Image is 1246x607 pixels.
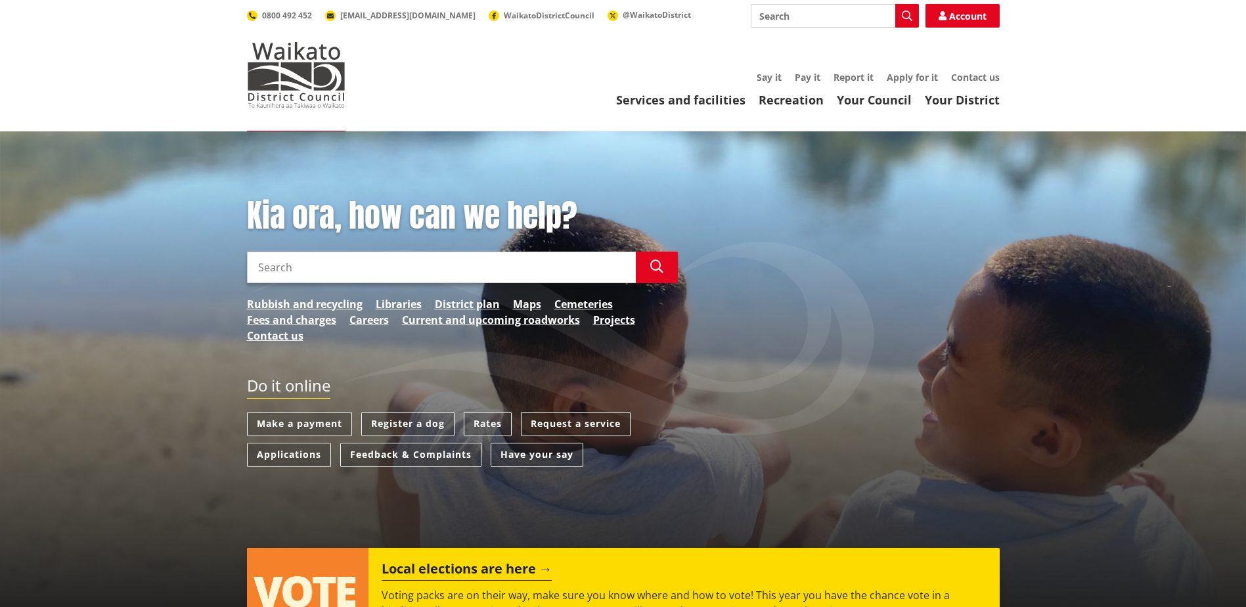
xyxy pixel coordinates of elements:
[402,312,580,328] a: Current and upcoming roadworks
[623,9,691,20] span: @WaikatoDistrict
[925,92,1000,108] a: Your District
[247,10,312,21] a: 0800 492 452
[608,9,691,20] a: @WaikatoDistrict
[247,312,336,328] a: Fees and charges
[382,561,552,581] h2: Local elections are here
[247,42,345,108] img: Waikato District Council - Te Kaunihera aa Takiwaa o Waikato
[759,92,824,108] a: Recreation
[340,10,476,21] span: [EMAIL_ADDRESS][DOMAIN_NAME]
[795,71,820,83] a: Pay it
[491,443,583,467] a: Have your say
[435,296,500,312] a: District plan
[376,296,422,312] a: Libraries
[554,296,613,312] a: Cemeteries
[247,443,331,467] a: Applications
[349,312,389,328] a: Careers
[887,71,938,83] a: Apply for it
[834,71,874,83] a: Report it
[616,92,745,108] a: Services and facilities
[951,71,1000,83] a: Contact us
[521,412,631,436] a: Request a service
[751,4,919,28] input: Search input
[593,312,635,328] a: Projects
[489,10,594,21] a: WaikatoDistrictCouncil
[513,296,541,312] a: Maps
[925,4,1000,28] a: Account
[247,252,636,283] input: Search input
[325,10,476,21] a: [EMAIL_ADDRESS][DOMAIN_NAME]
[247,328,303,344] a: Contact us
[247,296,363,312] a: Rubbish and recycling
[464,412,512,436] a: Rates
[361,412,455,436] a: Register a dog
[504,10,594,21] span: WaikatoDistrictCouncil
[837,92,912,108] a: Your Council
[247,197,678,235] h1: Kia ora, how can we help?
[757,71,782,83] a: Say it
[262,10,312,21] span: 0800 492 452
[247,412,352,436] a: Make a payment
[247,376,330,399] h2: Do it online
[340,443,481,467] a: Feedback & Complaints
